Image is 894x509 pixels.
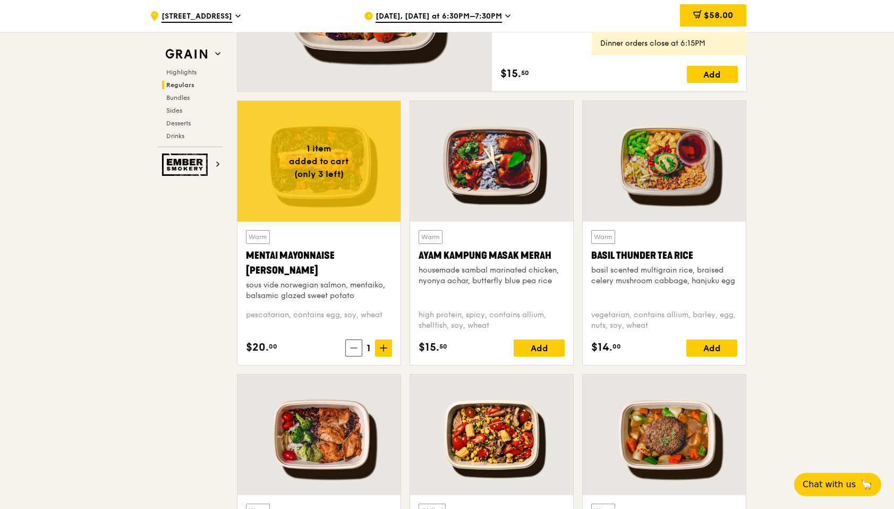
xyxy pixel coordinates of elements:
[591,230,615,244] div: Warm
[161,11,232,23] span: [STREET_ADDRESS]
[439,342,447,351] span: 50
[162,45,211,64] img: Grain web logo
[704,10,733,20] span: $58.00
[166,69,197,76] span: Highlights
[521,69,529,77] span: 50
[269,342,277,351] span: 00
[246,280,392,301] div: sous vide norwegian salmon, mentaiko, balsamic glazed sweet potato
[591,310,737,331] div: vegetarian, contains allium, barley, egg, nuts, soy, wheat
[860,478,873,491] span: 🦙
[419,340,439,355] span: $15.
[162,154,211,176] img: Ember Smokery web logo
[514,340,565,357] div: Add
[686,340,737,357] div: Add
[591,340,612,355] span: $14.
[794,473,881,496] button: Chat with us🦙
[166,94,190,101] span: Bundles
[246,248,392,278] div: Mentai Mayonnaise [PERSON_NAME]
[166,81,194,89] span: Regulars
[803,478,856,491] span: Chat with us
[591,248,737,263] div: Basil Thunder Tea Rice
[166,107,182,114] span: Sides
[591,265,737,286] div: basil scented multigrain rice, braised celery mushroom cabbage, hanjuku egg
[419,310,565,331] div: high protein, spicy, contains allium, shellfish, soy, wheat
[246,230,270,244] div: Warm
[419,265,565,286] div: housemade sambal marinated chicken, nyonya achar, butterfly blue pea rice
[166,120,191,127] span: Desserts
[500,66,521,82] span: $15.
[246,310,392,331] div: pescatarian, contains egg, soy, wheat
[687,66,738,83] div: Add
[600,38,738,49] div: Dinner orders close at 6:15PM
[246,340,269,355] span: $20.
[166,132,184,140] span: Drinks
[419,230,442,244] div: Warm
[419,248,565,263] div: Ayam Kampung Masak Merah
[376,11,502,23] span: [DATE], [DATE] at 6:30PM–7:30PM
[362,341,375,355] span: 1
[612,342,621,351] span: 00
